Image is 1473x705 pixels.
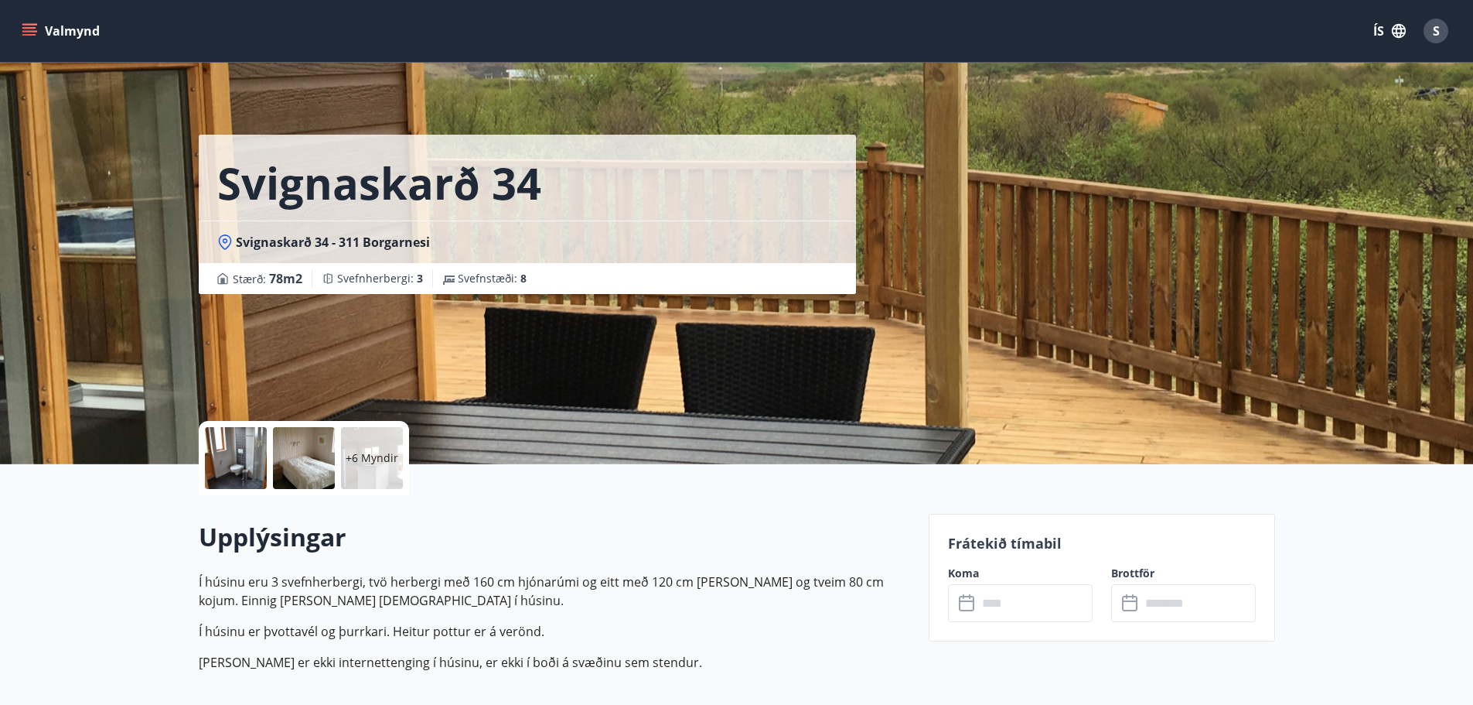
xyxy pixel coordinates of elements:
label: Koma [948,566,1093,581]
p: Í húsinu er þvottavél og þurrkari. Heitur pottur er á verönd. [199,622,910,641]
h2: Upplýsingar [199,520,910,554]
h1: Svignaskarð 34 [217,153,541,212]
span: 3 [417,271,423,286]
span: Svefnstæði : [458,271,527,286]
button: S [1417,12,1454,50]
span: Svignaskarð 34 - 311 Borgarnesi [236,234,430,251]
span: 78 m2 [269,270,302,287]
span: Stærð : [233,269,302,288]
button: menu [19,17,106,45]
p: [PERSON_NAME] er ekki internettenging í húsinu, er ekki í boði á svæðinu sem stendur. [199,653,910,672]
p: +6 Myndir [346,450,398,466]
span: 8 [520,271,527,286]
label: Brottför [1111,566,1256,581]
p: Í húsinu eru 3 svefnherbergi, tvö herbergi með 160 cm hjónarúmi og eitt með 120 cm [PERSON_NAME] ... [199,573,910,610]
p: Frátekið tímabil [948,533,1256,553]
span: Svefnherbergi : [337,271,423,286]
button: ÍS [1365,17,1414,45]
span: S [1433,22,1440,39]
